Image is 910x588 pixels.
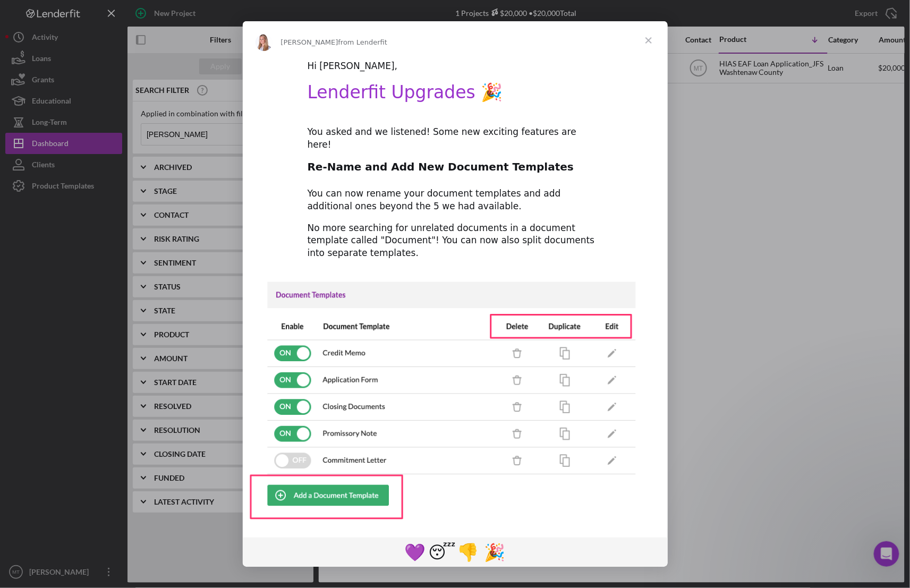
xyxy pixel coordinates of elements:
[455,539,482,565] span: 1 reaction
[308,222,603,260] div: No more searching for unrelated documents in a document template called "Document"! You can now a...
[308,60,603,73] div: Hi [PERSON_NAME],
[482,539,508,565] span: tada reaction
[429,542,456,563] span: 😴
[402,539,429,565] span: purple heart reaction
[405,542,426,563] span: 💜
[458,542,479,563] span: 👎
[338,38,388,46] span: from Lenderfit
[308,82,603,110] h1: Lenderfit Upgrades 🎉
[256,34,273,51] img: Profile image for Allison
[429,539,455,565] span: sleeping reaction
[308,188,603,213] div: You can now rename your document templates and add additional ones beyond the 5 we had available.
[484,542,506,563] span: 🎉
[281,38,338,46] span: [PERSON_NAME]
[308,160,603,180] h2: Re-Name and Add New Document Templates
[630,21,668,59] span: Close
[308,126,603,151] div: You asked and we listened! Some new exciting features are here!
